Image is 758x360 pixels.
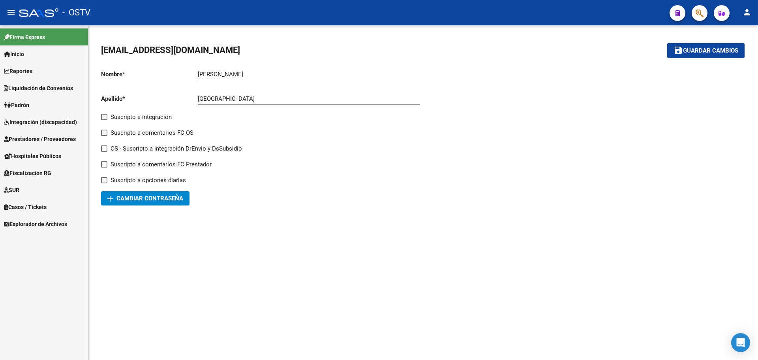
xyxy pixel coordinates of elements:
[101,45,240,55] span: [EMAIL_ADDRESS][DOMAIN_NAME]
[105,194,115,204] mat-icon: add
[4,67,32,75] span: Reportes
[6,8,16,17] mat-icon: menu
[4,169,51,177] span: Fiscalización RG
[111,144,242,153] span: OS - Suscripto a integración DrEnvio y DsSubsidio
[101,191,189,205] button: Cambiar Contraseña
[101,70,198,79] p: Nombre
[731,333,750,352] div: Open Intercom Messenger
[4,101,29,109] span: Padrón
[674,45,683,55] mat-icon: save
[4,33,45,41] span: Firma Express
[4,220,67,228] span: Explorador de Archivos
[742,8,752,17] mat-icon: person
[4,118,77,126] span: Integración (discapacidad)
[101,94,198,103] p: Apellido
[683,47,738,55] span: Guardar cambios
[4,135,76,143] span: Prestadores / Proveedores
[111,175,186,185] span: Suscripto a opciones diarias
[111,112,172,122] span: Suscripto a integración
[4,203,47,211] span: Casos / Tickets
[667,43,745,58] button: Guardar cambios
[111,128,193,138] span: Suscripto a comentarios FC OS
[62,4,90,21] span: - OSTV
[4,50,24,58] span: Inicio
[107,195,183,202] span: Cambiar Contraseña
[111,160,212,169] span: Suscripto a comentarios FC Prestador
[4,152,61,160] span: Hospitales Públicos
[4,84,73,92] span: Liquidación de Convenios
[4,186,19,194] span: SUR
